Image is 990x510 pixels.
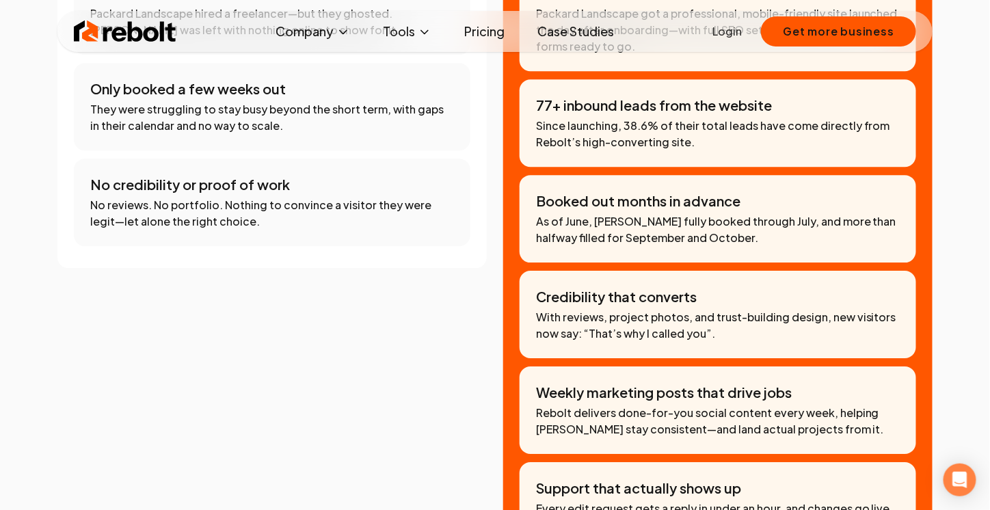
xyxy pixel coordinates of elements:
[536,405,900,438] p: Rebolt delivers done-for-you social content every week, helping [PERSON_NAME] stay consistent—and...
[536,309,900,342] p: With reviews, project photos, and trust-building design, new visitors now say: “That’s why I call...
[90,79,454,98] p: Only booked a few weeks out
[536,96,900,115] p: 77+ inbound leads from the website
[712,23,742,40] a: Login
[944,464,976,496] div: Open Intercom Messenger
[90,175,454,194] p: No credibility or proof of work
[265,18,361,45] button: Company
[74,18,176,45] img: Rebolt Logo
[90,5,454,38] p: Packard Landscape hired a freelancer—but they ghosted. [PERSON_NAME] was left with nothing online...
[536,118,900,150] p: Since launching, 38.6% of their total leads have come directly from Rebolt’s high-converting site.
[536,383,900,402] p: Weekly marketing posts that drive jobs
[453,18,516,45] a: Pricing
[536,479,900,498] p: Support that actually shows up
[526,18,625,45] a: Case Studies
[536,287,900,306] p: Credibility that converts
[90,197,454,230] p: No reviews. No portfolio. Nothing to convince a visitor they were legit—let alone the right choice.
[536,213,900,246] p: As of June, [PERSON_NAME] fully booked through July, and more than halfway filled for September a...
[90,101,454,134] p: They were struggling to stay busy beyond the short term, with gaps in their calendar and no way t...
[536,191,900,211] p: Booked out months in advance
[536,5,900,55] p: Packard Landscape got a professional, mobile-friendly site launched the day after onboarding—with...
[372,18,442,45] button: Tools
[761,16,916,46] button: Get more business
